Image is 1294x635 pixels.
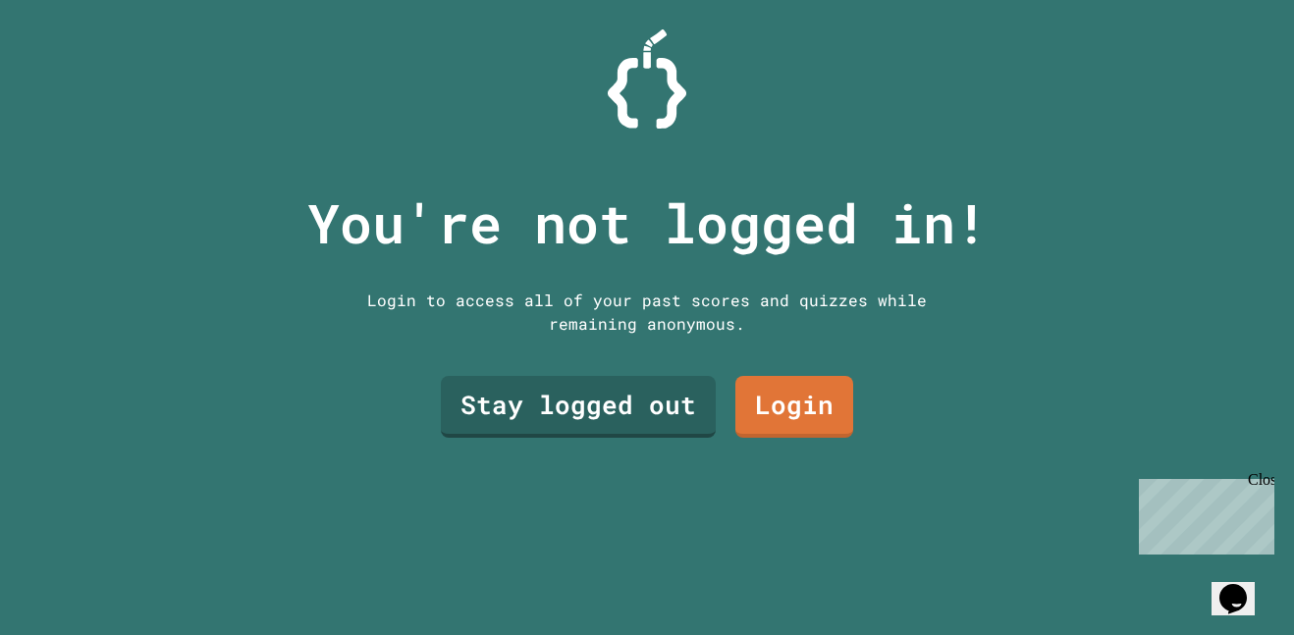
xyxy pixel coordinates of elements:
[1212,556,1274,615] iframe: chat widget
[307,183,988,264] p: You're not logged in!
[735,376,853,438] a: Login
[8,8,135,125] div: Chat with us now!Close
[441,376,716,438] a: Stay logged out
[608,29,686,129] img: Logo.svg
[352,289,942,336] div: Login to access all of your past scores and quizzes while remaining anonymous.
[1131,471,1274,555] iframe: chat widget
